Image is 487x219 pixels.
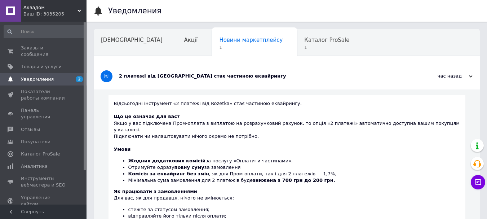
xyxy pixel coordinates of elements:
[21,139,50,145] span: Покупатели
[21,126,40,133] span: Отзывы
[253,178,335,183] b: знижена з 700 грн до 200 грн.
[21,76,54,83] span: Уведомления
[21,151,60,157] span: Каталог ProSale
[184,37,198,43] span: Акції
[21,163,48,170] span: Аналитика
[128,171,209,176] b: Комісія за еквайринг без змін
[114,146,131,152] b: Умови
[304,37,349,43] span: Каталог ProSale
[21,88,67,101] span: Показатели работы компании
[4,25,85,38] input: Поиск
[174,165,204,170] b: повну суму
[23,4,78,11] span: Аквадом
[128,164,460,171] li: Отримуйте одразу за замовлення
[219,45,283,50] span: 1
[128,158,460,164] li: за послугу «Оплатити частинами».
[128,206,460,213] li: стежте за статусом замовлення;
[21,63,62,70] span: Товары и услуги
[21,107,67,120] span: Панель управления
[114,100,460,113] div: Відсьогодні інструмент «2 платежі від Rozetka» стає частиною еквайрингу.
[23,11,87,17] div: Ваш ID: 3035205
[219,37,283,43] span: Новини маркетплейсу
[128,158,206,163] b: Жодних додаткових комісій
[400,73,473,79] div: час назад
[128,171,460,177] li: , як для Пром-оплати, так і для 2 платежів — 1,7%,
[21,175,67,188] span: Инструменты вебмастера и SEO
[76,76,83,82] span: 2
[128,177,460,184] li: Мінімальна сума замовлення для 2 платежів буде
[304,45,349,50] span: 1
[21,45,67,58] span: Заказы и сообщения
[101,37,163,43] span: [DEMOGRAPHIC_DATA]
[114,113,460,140] div: Якщо у вас підключена Пром-оплата з виплатою на розрахунковий рахунок, то опція «2 платежі» автом...
[471,175,485,189] button: Чат с покупателем
[119,73,400,79] div: 2 платежі від [GEOGRAPHIC_DATA] стає частиною еквайрингу
[114,189,197,194] b: Як працювати з замовленнями
[114,114,180,119] b: Що це означає для вас?
[108,6,161,15] h1: Уведомления
[21,194,67,207] span: Управление сайтом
